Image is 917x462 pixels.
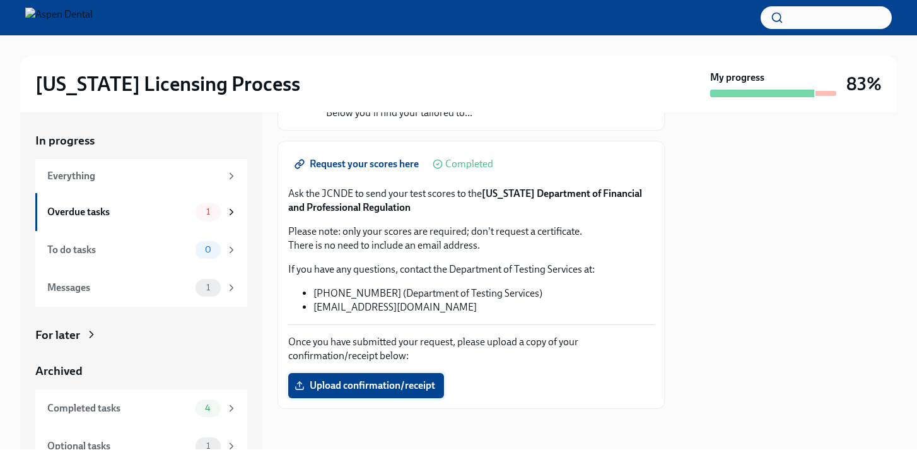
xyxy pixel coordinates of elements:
[288,263,654,276] p: If you have any questions, contact the Department of Testing Services at:
[288,225,654,252] p: Please note: only your scores are required; don't request a certificate. There is no need to incl...
[35,327,80,343] div: For later
[35,231,247,269] a: To do tasks0
[47,243,190,257] div: To do tasks
[313,287,654,300] li: [PHONE_NUMBER] (Department of Testing Services)
[326,106,597,120] p: Below you'll find your tailored to...
[47,205,190,219] div: Overdue tasks
[199,283,218,292] span: 1
[25,8,93,28] img: Aspen Dental
[297,379,435,392] span: Upload confirmation/receipt
[288,187,654,215] p: Ask the JCNDE to send your test scores to the
[35,327,247,343] a: For later
[47,281,190,295] div: Messages
[35,389,247,427] a: Completed tasks4
[846,73,882,95] h3: 83%
[47,401,190,415] div: Completed tasks
[288,335,654,363] p: Once you have submitted your request, please upload a copy of your confirmation/receipt below:
[47,169,221,183] div: Everything
[35,133,247,149] a: In progress
[197,245,219,254] span: 0
[35,269,247,307] a: Messages1
[35,159,247,193] a: Everything
[288,151,428,177] a: Request your scores here
[199,441,218,451] span: 1
[197,403,218,413] span: 4
[35,193,247,231] a: Overdue tasks1
[288,373,444,398] label: Upload confirmation/receipt
[445,159,493,169] span: Completed
[297,158,419,170] span: Request your scores here
[35,363,247,379] a: Archived
[199,207,218,216] span: 1
[313,300,654,314] li: [EMAIL_ADDRESS][DOMAIN_NAME]
[47,439,190,453] div: Optional tasks
[35,71,300,97] h2: [US_STATE] Licensing Process
[710,71,764,85] strong: My progress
